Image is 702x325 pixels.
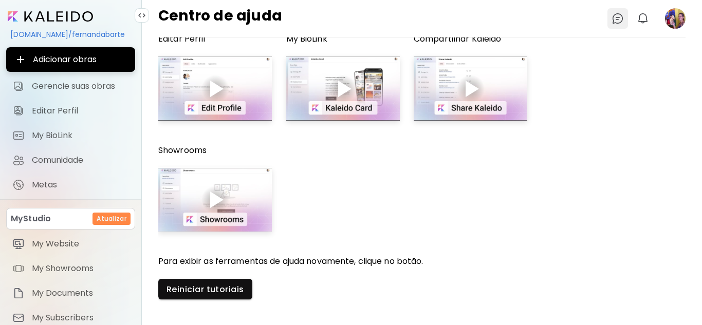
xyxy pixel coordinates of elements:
[6,150,135,170] a: Comunidade iconComunidade
[637,12,649,25] img: bellIcon
[32,239,129,249] span: My Website
[6,234,135,254] a: itemMy Website
[286,34,400,44] h6: My BioLink
[12,262,25,275] img: item
[612,12,624,25] img: chatIcon
[6,125,135,146] a: completeMy BioLink iconMy BioLink
[12,179,25,191] img: Metas icon
[6,76,135,97] a: Gerencie suas obras iconGerencie suas obras
[158,145,272,156] h6: Showrooms
[158,34,272,44] h6: Editar Perfil
[6,47,135,72] button: Adicionar obras
[6,26,135,43] div: [DOMAIN_NAME]/fernandabarte
[12,154,25,166] img: Comunidade icon
[6,175,135,195] a: completeMetas iconMetas
[12,80,25,92] img: Gerencie suas obras icon
[32,106,129,116] span: Editar Perfil
[6,101,135,121] a: Editar Perfil iconEditar Perfil
[12,312,25,324] img: item
[32,180,129,190] span: Metas
[12,287,25,299] img: item
[6,258,135,279] a: itemMy Showrooms
[158,8,282,29] h4: Centro de ajuda
[32,313,129,323] span: My Subscribers
[32,263,129,274] span: My Showrooms
[11,213,51,225] p: MyStudio
[97,214,126,223] h6: Atualizar
[32,288,129,298] span: My Documents
[6,283,135,303] a: itemMy Documents
[12,238,25,250] img: item
[12,105,25,117] img: Editar Perfil icon
[32,155,129,165] span: Comunidade
[158,256,527,266] h6: Para exibir as ferramentas de ajuda novamente, clique no botão.
[414,34,527,44] h6: Compartilhar Kaleido
[167,284,244,295] span: Reiniciar tutoriais
[634,10,652,27] button: bellIcon
[138,11,146,20] img: collapse
[12,129,25,142] img: My BioLink icon
[158,279,252,299] button: Reiniciar tutoriais
[14,53,127,66] span: Adicionar obras
[32,130,129,141] span: My BioLink
[32,81,129,91] span: Gerencie suas obras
